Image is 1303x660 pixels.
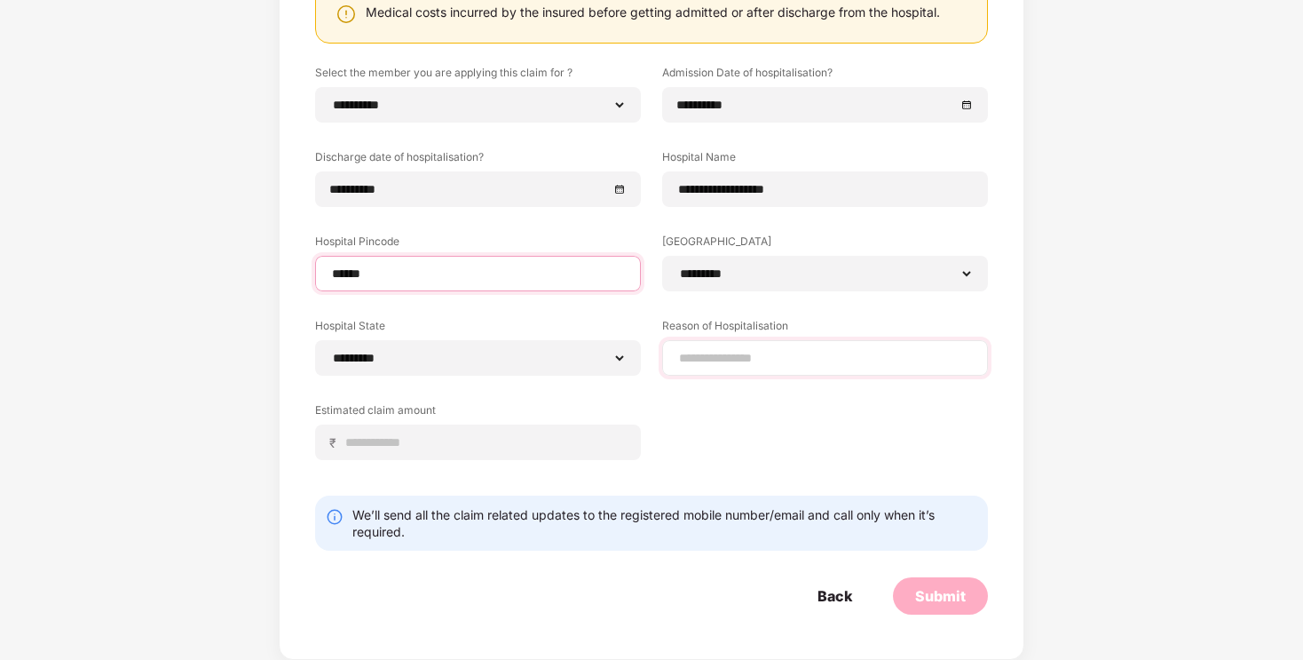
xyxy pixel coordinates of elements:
label: Admission Date of hospitalisation? [662,65,988,87]
label: Hospital Name [662,149,988,171]
div: Submit [915,586,966,606]
label: Discharge date of hospitalisation? [315,149,641,171]
label: Select the member you are applying this claim for ? [315,65,641,87]
img: svg+xml;base64,PHN2ZyBpZD0iV2FybmluZ18tXzI0eDI0IiBkYXRhLW5hbWU9Ildhcm5pbmcgLSAyNHgyNCIgeG1sbnM9Im... [336,4,357,25]
label: Reason of Hospitalisation [662,318,988,340]
label: Estimated claim amount [315,402,641,425]
img: svg+xml;base64,PHN2ZyBpZD0iSW5mby0yMHgyMCIgeG1sbnM9Imh0dHA6Ly93d3cudzMub3JnLzIwMDAvc3ZnIiB3aWR0aD... [326,508,344,526]
label: Hospital State [315,318,641,340]
div: Back [817,586,852,606]
label: [GEOGRAPHIC_DATA] [662,234,988,256]
div: We’ll send all the claim related updates to the registered mobile number/email and call only when... [352,506,977,540]
label: Hospital Pincode [315,234,641,256]
div: Medical costs incurred by the insured before getting admitted or after discharge from the hospital. [366,4,940,20]
span: ₹ [329,434,344,451]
